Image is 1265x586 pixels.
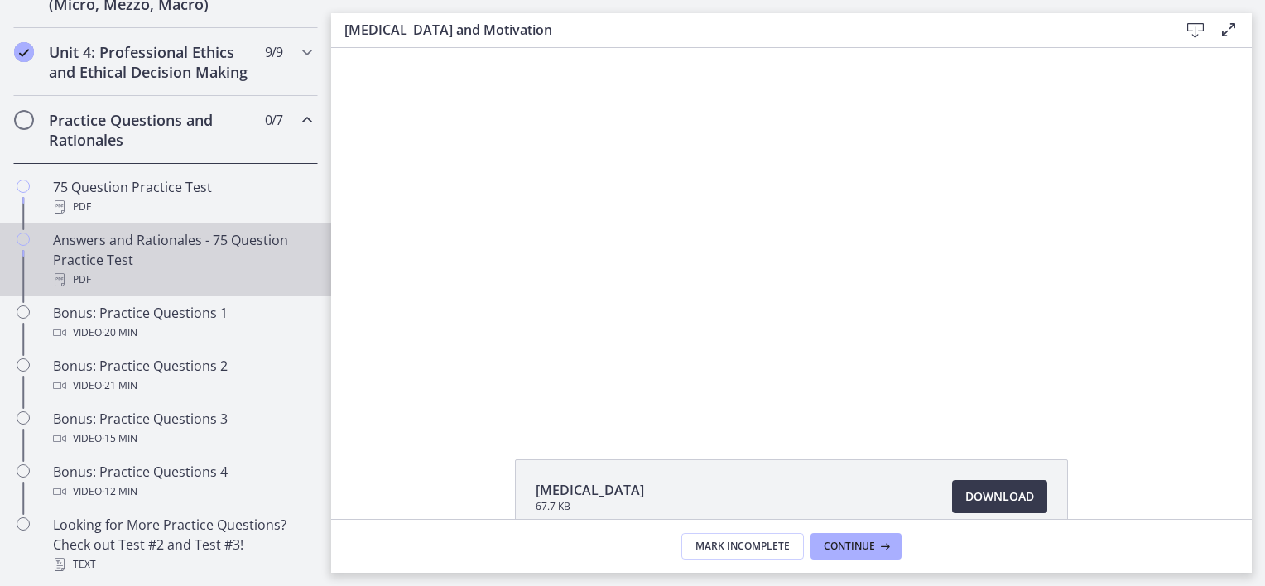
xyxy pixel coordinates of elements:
[331,48,1252,421] iframe: Video Lesson
[49,42,251,82] h2: Unit 4: Professional Ethics and Ethical Decision Making
[681,533,804,560] button: Mark Incomplete
[965,487,1034,507] span: Download
[536,500,644,513] span: 67.7 KB
[53,429,311,449] div: Video
[265,42,282,62] span: 9 / 9
[102,323,137,343] span: · 20 min
[102,376,137,396] span: · 21 min
[810,533,902,560] button: Continue
[53,270,311,290] div: PDF
[53,303,311,343] div: Bonus: Practice Questions 1
[14,42,34,62] i: Completed
[536,480,644,500] span: [MEDICAL_DATA]
[695,540,790,553] span: Mark Incomplete
[53,177,311,217] div: 75 Question Practice Test
[53,230,311,290] div: Answers and Rationales - 75 Question Practice Test
[53,482,311,502] div: Video
[53,356,311,396] div: Bonus: Practice Questions 2
[265,110,282,130] span: 0 / 7
[53,462,311,502] div: Bonus: Practice Questions 4
[53,409,311,449] div: Bonus: Practice Questions 3
[53,555,311,574] div: Text
[53,515,311,574] div: Looking for More Practice Questions? Check out Test #2 and Test #3!
[102,429,137,449] span: · 15 min
[344,20,1152,40] h3: [MEDICAL_DATA] and Motivation
[824,540,875,553] span: Continue
[53,323,311,343] div: Video
[49,110,251,150] h2: Practice Questions and Rationales
[53,197,311,217] div: PDF
[53,376,311,396] div: Video
[952,480,1047,513] a: Download
[102,482,137,502] span: · 12 min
